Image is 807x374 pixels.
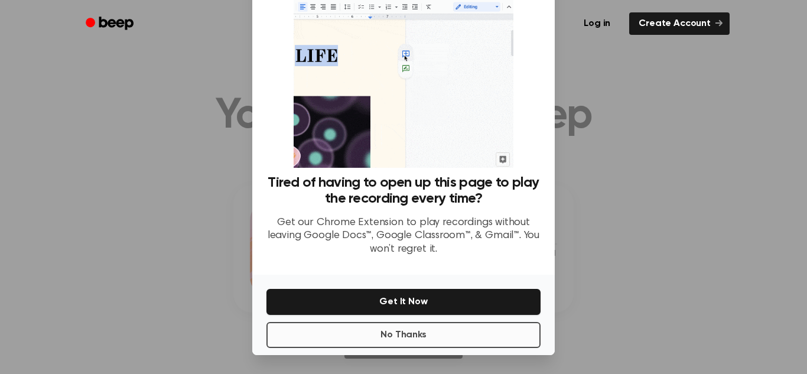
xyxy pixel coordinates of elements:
[266,322,541,348] button: No Thanks
[629,12,730,35] a: Create Account
[266,175,541,207] h3: Tired of having to open up this page to play the recording every time?
[572,10,622,37] a: Log in
[266,216,541,256] p: Get our Chrome Extension to play recordings without leaving Google Docs™, Google Classroom™, & Gm...
[266,289,541,315] button: Get It Now
[77,12,144,35] a: Beep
